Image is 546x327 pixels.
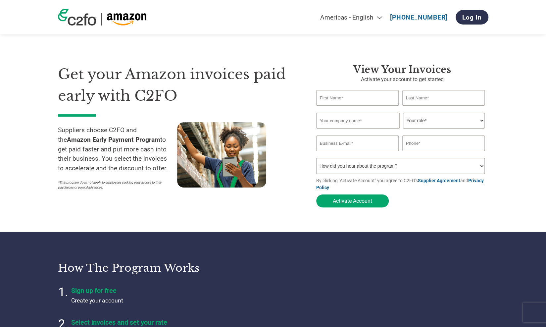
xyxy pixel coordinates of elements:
div: Inavlid Email Address [316,152,399,155]
input: Phone* [402,136,485,151]
img: Amazon [107,13,147,26]
div: Invalid last name or last name is too long [402,106,485,110]
img: supply chain worker [177,122,266,188]
h3: View Your Invoices [316,64,488,76]
input: Invalid Email format [316,136,399,151]
p: Activate your account to get started [316,76,488,83]
input: First Name* [316,90,399,106]
div: Inavlid Phone Number [402,152,485,155]
input: Your company name* [316,113,400,129]
a: Privacy Policy [316,178,484,190]
a: Supplier Agreement [418,178,460,183]
div: Invalid company name or company name is too long [316,129,485,133]
button: Activate Account [316,194,389,207]
p: Create your account [71,296,237,305]
h4: Select invoices and set your rate [71,318,237,326]
p: Suppliers choose C2FO and the to get paid faster and put more cash into their business. You selec... [58,126,177,173]
h1: Get your Amazon invoices paid early with C2FO [58,64,296,106]
p: *This program does not apply to employees seeking early access to their paychecks or payroll adva... [58,180,171,190]
img: c2fo logo [58,9,96,26]
p: By clicking "Activate Account" you agree to C2FO's and [316,177,488,191]
select: Title/Role [403,113,485,129]
h4: Sign up for free [71,287,237,295]
a: [PHONE_NUMBER] [390,14,447,21]
input: Last Name* [402,90,485,106]
a: Log In [456,10,488,25]
div: Invalid first name or first name is too long [316,106,399,110]
h3: How the program works [58,261,265,275]
strong: Amazon Early Payment Program [67,136,160,143]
